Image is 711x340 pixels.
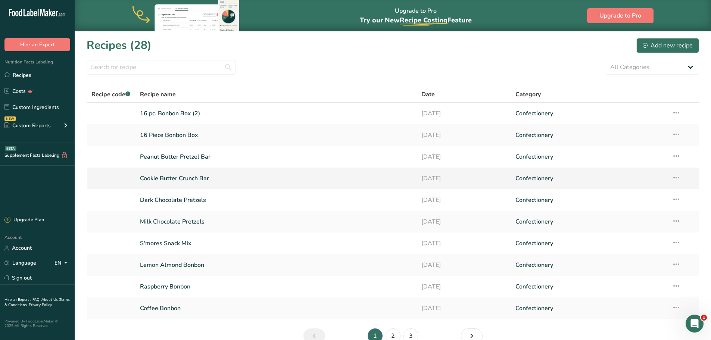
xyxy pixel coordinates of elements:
[140,149,413,165] a: Peanut Butter Pretzel Bar
[587,8,654,23] button: Upgrade to Pro
[421,192,506,208] a: [DATE]
[515,90,541,99] span: Category
[140,106,413,121] a: 16 pc. Bonbon Box (2)
[421,106,506,121] a: [DATE]
[515,300,663,316] a: Confectionery
[4,116,16,121] div: NEW
[421,149,506,165] a: [DATE]
[140,90,176,99] span: Recipe name
[4,297,31,302] a: Hire an Expert .
[54,259,70,268] div: EN
[32,297,41,302] a: FAQ .
[87,60,236,75] input: Search for recipe
[515,257,663,273] a: Confectionery
[643,41,693,50] div: Add new recipe
[4,297,70,308] a: Terms & Conditions .
[515,192,663,208] a: Confectionery
[4,256,36,269] a: Language
[701,315,707,321] span: 1
[29,302,52,308] a: Privacy Policy
[421,257,506,273] a: [DATE]
[140,171,413,186] a: Cookie Butter Crunch Bar
[515,149,663,165] a: Confectionery
[41,297,59,302] a: About Us .
[140,279,413,294] a: Raspberry Bonbon
[400,16,448,25] span: Recipe Costing
[140,300,413,316] a: Coffee Bonbon
[421,300,506,316] a: [DATE]
[4,38,70,51] button: Hire an Expert
[421,127,506,143] a: [DATE]
[140,127,413,143] a: 16 Piece Bonbon Box
[4,122,51,130] div: Custom Reports
[599,11,641,20] span: Upgrade to Pro
[87,37,152,54] h1: Recipes (28)
[421,214,506,230] a: [DATE]
[140,192,413,208] a: Dark Chocolate Pretzels
[91,90,130,99] span: Recipe code
[421,235,506,251] a: [DATE]
[515,106,663,121] a: Confectionery
[515,171,663,186] a: Confectionery
[360,16,472,25] span: Try our New Feature
[421,90,435,99] span: Date
[686,315,704,333] iframe: Intercom live chat
[421,279,506,294] a: [DATE]
[515,127,663,143] a: Confectionery
[515,279,663,294] a: Confectionery
[4,319,70,328] div: Powered By FoodLabelMaker © 2025 All Rights Reserved
[140,235,413,251] a: S'mores Snack Mix
[421,171,506,186] a: [DATE]
[515,214,663,230] a: Confectionery
[360,0,472,31] div: Upgrade to Pro
[140,257,413,273] a: Lemon Almond Bonbon
[515,235,663,251] a: Confectionery
[4,216,44,224] div: Upgrade Plan
[5,146,16,151] div: BETA
[636,38,699,53] button: Add new recipe
[140,214,413,230] a: Milk Chocolate Pretzels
